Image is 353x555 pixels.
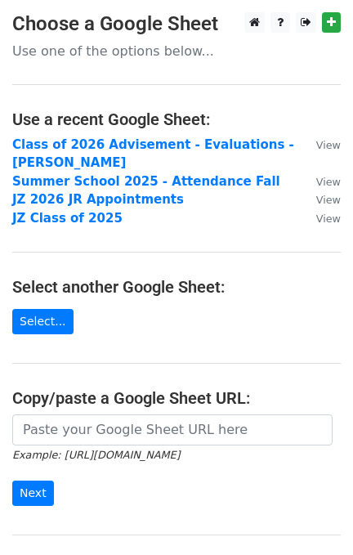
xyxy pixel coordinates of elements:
[300,192,341,207] a: View
[316,139,341,151] small: View
[12,43,341,60] p: Use one of the options below...
[300,174,341,189] a: View
[12,137,294,171] a: Class of 2026 Advisement - Evaluations - [PERSON_NAME]
[300,211,341,226] a: View
[316,176,341,188] small: View
[12,277,341,297] h4: Select another Google Sheet:
[12,309,74,334] a: Select...
[271,477,353,555] iframe: Chat Widget
[12,12,341,36] h3: Choose a Google Sheet
[12,211,123,226] a: JZ Class of 2025
[12,192,184,207] a: JZ 2026 JR Appointments
[300,137,341,152] a: View
[12,388,341,408] h4: Copy/paste a Google Sheet URL:
[12,481,54,506] input: Next
[12,174,280,189] a: Summer School 2025 - Attendance Fall
[316,194,341,206] small: View
[12,414,333,445] input: Paste your Google Sheet URL here
[12,110,341,129] h4: Use a recent Google Sheet:
[12,449,180,461] small: Example: [URL][DOMAIN_NAME]
[316,213,341,225] small: View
